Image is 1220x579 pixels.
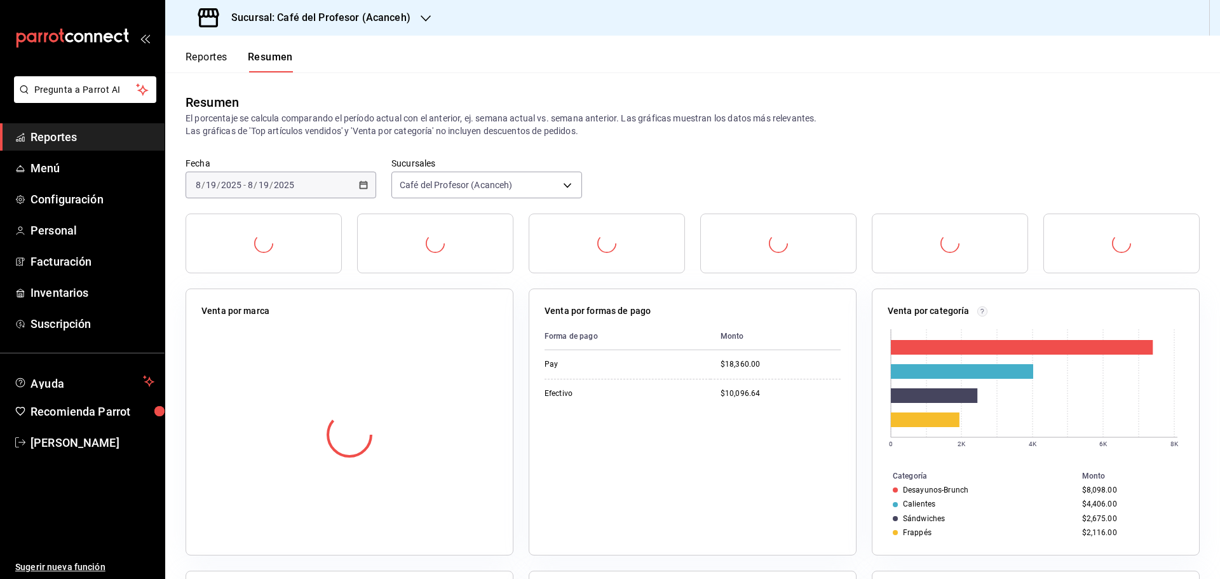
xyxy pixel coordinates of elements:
div: navigation tabs [186,51,293,72]
div: Resumen [186,93,239,112]
input: -- [258,180,269,190]
span: Sugerir nueva función [15,561,154,574]
span: / [201,180,205,190]
text: 2K [958,440,966,447]
div: Frappés [903,528,932,537]
div: $8,098.00 [1082,486,1179,494]
p: Venta por categoría [888,304,970,318]
span: Menú [30,160,154,177]
div: Efectivo [545,388,672,399]
div: Sándwiches [903,514,945,523]
text: 8K [1170,440,1179,447]
p: El porcentaje se calcula comparando el período actual con el anterior, ej. semana actual vs. sema... [186,112,1200,137]
span: Café del Profesor (Acanceh) [400,179,513,191]
span: / [254,180,257,190]
button: Resumen [248,51,293,72]
span: Recomienda Parrot [30,403,154,420]
span: Suscripción [30,315,154,332]
span: - [243,180,246,190]
input: ---- [273,180,295,190]
span: / [269,180,273,190]
div: $10,096.64 [721,388,841,399]
span: / [217,180,220,190]
span: [PERSON_NAME] [30,434,154,451]
button: Pregunta a Parrot AI [14,76,156,103]
div: $18,360.00 [721,359,841,370]
label: Sucursales [391,159,582,168]
span: Inventarios [30,284,154,301]
th: Forma de pago [545,323,710,350]
a: Pregunta a Parrot AI [9,92,156,106]
input: -- [195,180,201,190]
th: Categoría [872,469,1077,483]
text: 4K [1029,440,1037,447]
span: Pregunta a Parrot AI [34,83,137,97]
button: open_drawer_menu [140,33,150,43]
text: 0 [889,440,893,447]
div: Calientes [903,500,935,508]
input: -- [247,180,254,190]
input: ---- [220,180,242,190]
th: Monto [1077,469,1199,483]
p: Venta por formas de pago [545,304,651,318]
span: Facturación [30,253,154,270]
div: Pay [545,359,672,370]
span: Configuración [30,191,154,208]
span: Reportes [30,128,154,146]
button: Reportes [186,51,227,72]
h3: Sucursal: Café del Profesor (Acanceh) [221,10,410,25]
div: $2,116.00 [1082,528,1179,537]
input: -- [205,180,217,190]
div: Desayunos-Brunch [903,486,968,494]
span: Personal [30,222,154,239]
div: $4,406.00 [1082,500,1179,508]
text: 6K [1099,440,1108,447]
span: Ayuda [30,374,138,389]
label: Fecha [186,159,376,168]
th: Monto [710,323,841,350]
p: Venta por marca [201,304,269,318]
div: $2,675.00 [1082,514,1179,523]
